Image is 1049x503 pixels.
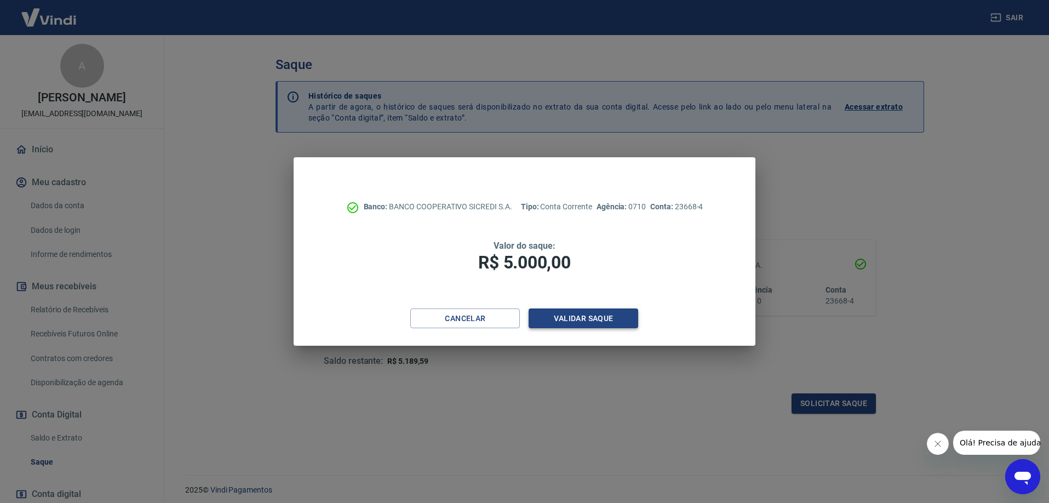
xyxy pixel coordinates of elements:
[364,201,512,213] p: BANCO COOPERATIVO SICREDI S.A.
[494,241,555,251] span: Valor do saque:
[521,202,541,211] span: Tipo:
[364,202,389,211] span: Banco:
[1005,459,1040,494] iframe: Botão para abrir a janela de mensagens
[529,308,638,329] button: Validar saque
[521,201,592,213] p: Conta Corrente
[597,202,629,211] span: Agência:
[597,201,646,213] p: 0710
[7,8,92,16] span: Olá! Precisa de ajuda?
[927,433,949,455] iframe: Fechar mensagem
[650,201,703,213] p: 23668-4
[410,308,520,329] button: Cancelar
[650,202,675,211] span: Conta:
[478,252,570,273] span: R$ 5.000,00
[953,431,1040,455] iframe: Mensagem da empresa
